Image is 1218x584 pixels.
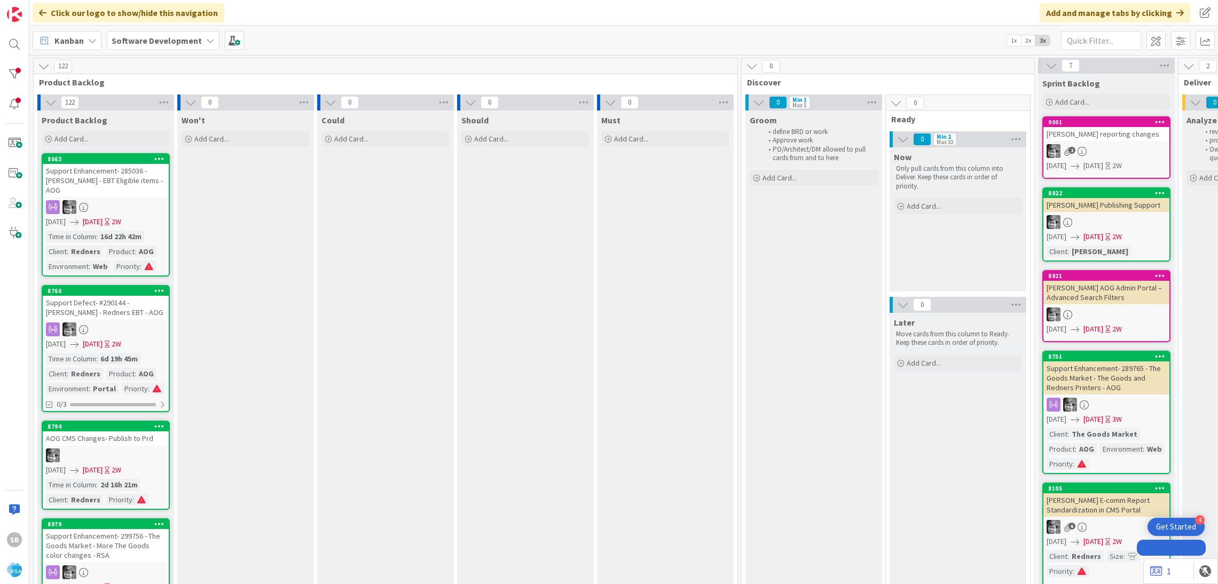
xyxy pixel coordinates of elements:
[43,286,169,319] div: 8760Support Defect- #290144 - [PERSON_NAME] - Redners EBT - AOG
[43,154,169,164] div: 8663
[601,115,620,125] span: Must
[43,322,169,336] div: KS
[1043,144,1169,158] div: KS
[46,464,66,476] span: [DATE]
[763,173,797,183] span: Add Card...
[913,298,931,311] span: 0
[1042,187,1170,262] a: 8922[PERSON_NAME] Publishing SupportKS[DATE][DATE]2WClient:[PERSON_NAME]
[1043,117,1169,141] div: 9001[PERSON_NAME] reporting changes
[1021,35,1035,46] span: 2x
[42,285,170,412] a: 8760Support Defect- #290144 - [PERSON_NAME] - Redners EBT - AOGKS[DATE][DATE]2WTime in Column:6d ...
[1043,352,1169,361] div: 8751
[763,145,876,163] li: PO/Architect/DM allowed to pull cards from and to here
[1047,536,1066,547] span: [DATE]
[46,383,89,394] div: Environment
[135,246,136,257] span: :
[48,287,169,295] div: 8760
[1047,458,1073,470] div: Priority
[1043,188,1169,198] div: 8922
[132,494,134,506] span: :
[1047,550,1067,562] div: Client
[62,200,76,214] img: KS
[96,479,98,491] span: :
[1043,520,1169,534] div: KS
[1047,231,1066,242] span: [DATE]
[1112,231,1122,242] div: 2W
[1068,523,1075,530] span: 6
[769,96,787,109] span: 0
[96,231,98,242] span: :
[1156,522,1196,532] div: Get Started
[1043,352,1169,394] div: 8751Support Enhancement- 289765 - The Goods Market - The Goods and Redners Printers - AOG
[1043,127,1169,141] div: [PERSON_NAME] reporting changes
[1047,443,1075,455] div: Product
[67,246,68,257] span: :
[913,133,931,146] span: 0
[136,246,156,257] div: AOG
[334,134,368,144] span: Add Card...
[106,494,132,506] div: Priority
[43,431,169,445] div: AOG CMS Changes- Publish to Prd
[1043,484,1169,493] div: 8105
[42,153,170,277] a: 8663Support Enhancement- 285036 - [PERSON_NAME] - EBT Eligible items - AOGKS[DATE][DATE]2WTime in...
[1047,215,1060,229] img: KS
[89,261,90,272] span: :
[1042,270,1170,342] a: 8921[PERSON_NAME] AOG Admin Portal – Advanced Search FiltersKS[DATE][DATE]2W
[1068,147,1075,154] span: 2
[1083,414,1103,425] span: [DATE]
[96,353,98,365] span: :
[1112,160,1122,171] div: 2W
[1042,116,1170,179] a: 9001[PERSON_NAME] reporting changesKS[DATE][DATE]2W
[1047,307,1060,321] img: KS
[906,97,924,109] span: 0
[83,216,103,227] span: [DATE]
[1048,190,1169,197] div: 8922
[1047,144,1060,158] img: KS
[1083,536,1103,547] span: [DATE]
[1035,35,1050,46] span: 3x
[46,479,96,491] div: Time in Column
[1069,550,1104,562] div: Redners
[194,134,229,144] span: Add Card...
[896,330,1020,348] p: Move cards from this column to Ready. Keep these cards in order of priority.
[1047,323,1066,335] span: [DATE]
[89,383,90,394] span: :
[907,201,941,211] span: Add Card...
[54,34,84,47] span: Kanban
[46,231,96,242] div: Time in Column
[1083,160,1103,171] span: [DATE]
[114,261,140,272] div: Priority
[83,464,103,476] span: [DATE]
[894,152,911,162] span: Now
[7,7,22,22] img: Visit kanbanzone.com
[140,261,142,272] span: :
[1048,353,1169,360] div: 8751
[762,60,780,73] span: 0
[68,494,103,506] div: Redners
[1048,485,1169,492] div: 8105
[182,115,205,125] span: Won't
[46,246,67,257] div: Client
[90,383,119,394] div: Portal
[1075,443,1076,455] span: :
[1067,246,1069,257] span: :
[620,96,639,109] span: 0
[1083,323,1103,335] span: [DATE]
[1043,198,1169,212] div: [PERSON_NAME] Publishing Support
[1043,484,1169,517] div: 8105[PERSON_NAME] E-comm Report Standardization in CMS Portal
[1047,428,1067,440] div: Client
[614,134,648,144] span: Add Card...
[122,383,148,394] div: Priority
[83,338,103,350] span: [DATE]
[42,421,170,510] a: 8794AOG CMS Changes- Publish to PrdKS[DATE][DATE]2WTime in Column:2d 16h 21mClient:RednersPriority:
[98,479,140,491] div: 2d 16h 21m
[46,338,66,350] span: [DATE]
[1047,414,1066,425] span: [DATE]
[341,96,359,109] span: 0
[1067,428,1069,440] span: :
[1112,414,1122,425] div: 3W
[46,494,67,506] div: Client
[43,422,169,445] div: 8794AOG CMS Changes- Publish to Prd
[98,353,140,365] div: 6d 19h 45m
[106,246,135,257] div: Product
